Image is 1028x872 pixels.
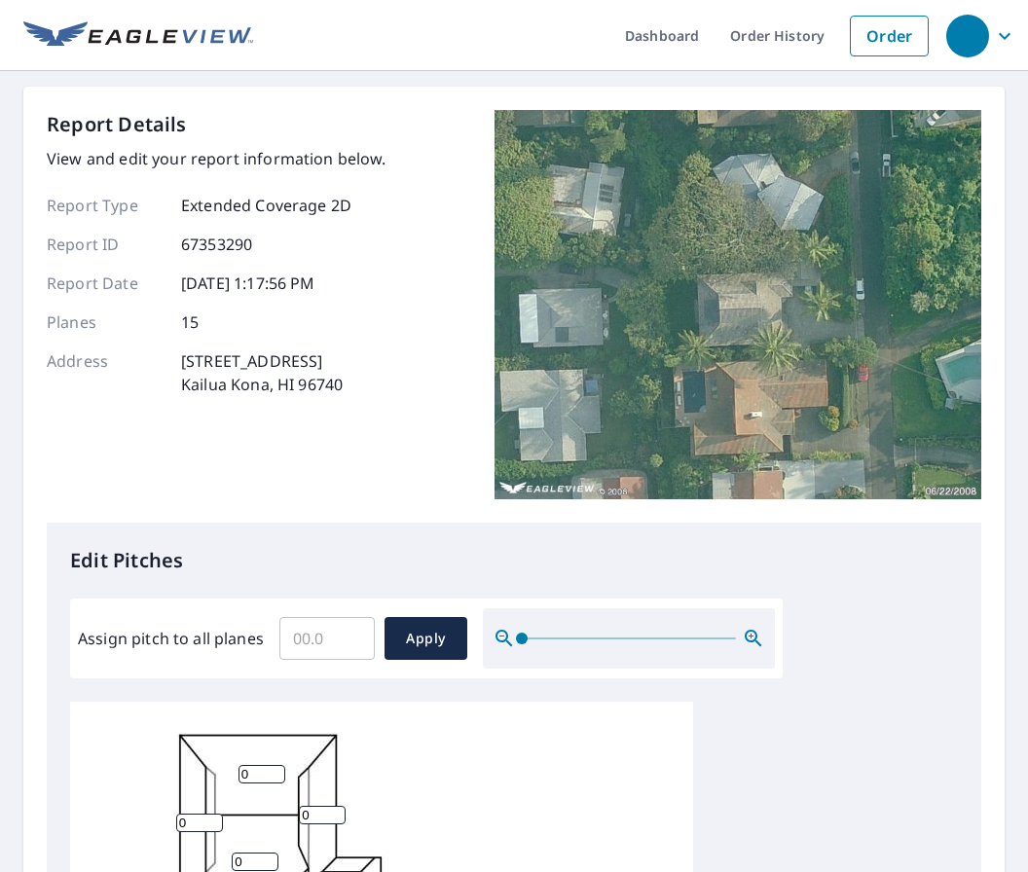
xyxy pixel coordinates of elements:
p: Extended Coverage 2D [181,194,351,217]
img: EV Logo [23,21,253,51]
span: Apply [400,627,452,651]
p: [DATE] 1:17:56 PM [181,272,315,295]
p: 67353290 [181,233,252,256]
img: Top image [495,110,981,499]
label: Assign pitch to all planes [78,627,264,650]
p: Address [47,349,164,396]
p: View and edit your report information below. [47,147,386,170]
p: Report Date [47,272,164,295]
p: Report Type [47,194,164,217]
p: 15 [181,310,199,334]
a: Order [850,16,929,56]
p: Report ID [47,233,164,256]
p: Report Details [47,110,187,139]
p: Edit Pitches [70,546,958,575]
p: [STREET_ADDRESS] Kailua Kona, HI 96740 [181,349,343,396]
input: 00.0 [279,611,375,666]
p: Planes [47,310,164,334]
button: Apply [385,617,467,660]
